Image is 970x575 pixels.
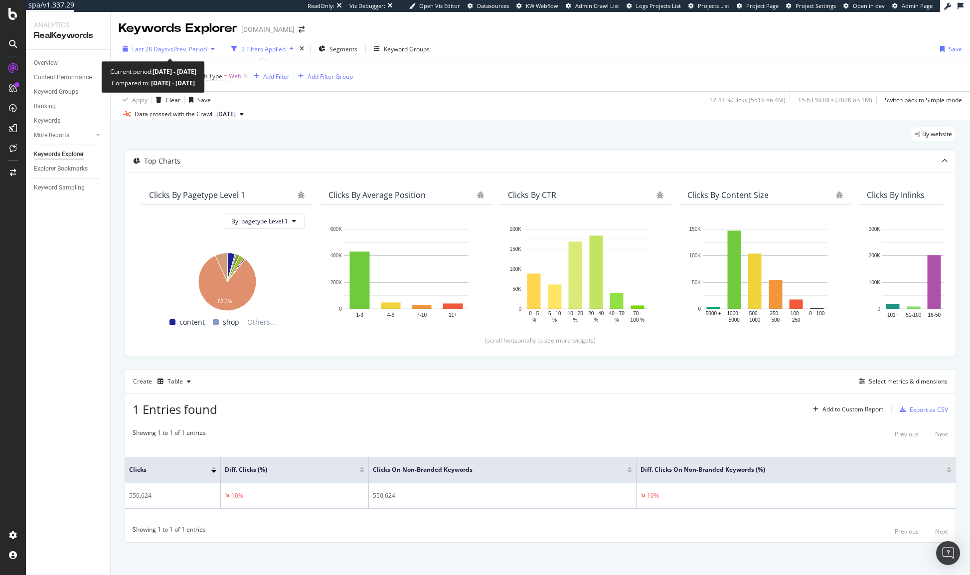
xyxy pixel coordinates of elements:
span: Diff. Clicks (%) [225,465,344,474]
span: Open Viz Editor [419,2,460,9]
a: Datasources [468,2,509,10]
span: KW Webflow [526,2,558,9]
span: Projects List [698,2,729,9]
div: Compared to: [112,77,195,89]
div: Data crossed with the Crawl [135,110,212,119]
button: Add Filter [250,70,290,82]
text: 600K [330,226,342,232]
a: More Reports [34,130,93,141]
text: 4-6 [387,312,395,318]
button: Next [935,525,948,537]
div: Add Filter Group [308,72,353,81]
button: Switch back to Simple mode [881,92,962,108]
button: Save [185,92,211,108]
text: 0 - 100 [809,311,825,316]
a: Project Page [737,2,779,10]
text: 0 [698,306,701,312]
a: Content Performance [34,72,103,83]
div: 12.43 % Clicks ( 551K on 4M ) [709,96,786,104]
div: bug [477,192,484,198]
span: Last 28 Days [132,45,167,53]
span: shop [223,316,239,328]
div: Clicks By Content Size [687,190,769,200]
span: Open in dev [853,2,885,9]
div: Next [935,430,948,438]
button: Previous [895,428,919,440]
a: Project Settings [786,2,836,10]
text: 40 - 70 [609,311,625,316]
div: Keywords Explorer [34,149,84,160]
div: Next [935,527,948,536]
div: 2 Filters Applied [241,45,286,53]
a: Overview [34,58,103,68]
div: ReadOnly: [308,2,334,10]
button: Last 28 DaysvsPrev. Period [119,41,219,57]
span: vs Prev. Period [167,45,207,53]
button: Export as CSV [896,401,948,417]
text: 1000 - [727,311,741,316]
div: Analytics [34,20,102,30]
text: % [615,317,619,323]
div: Export as CSV [910,405,948,414]
div: Current period: [110,66,196,77]
button: Segments [315,41,361,57]
text: % [552,317,557,323]
div: Top Charts [144,156,180,166]
text: 51-100 [906,312,922,318]
text: 101+ [887,312,899,318]
div: Keywords [34,116,60,126]
div: bug [298,192,305,198]
div: Overview [34,58,58,68]
div: Keyword Sampling [34,183,85,193]
text: 1-3 [356,312,363,318]
text: % [594,317,598,323]
a: Keyword Groups [34,87,103,97]
svg: A chart. [687,224,843,324]
text: 0 - 5 [529,311,539,316]
button: Next [935,428,948,440]
div: Previous [895,430,919,438]
a: Keyword Sampling [34,183,103,193]
div: Apply [132,96,148,104]
div: 10% [231,491,243,500]
text: 200K [869,253,881,259]
text: 250 - [770,311,781,316]
button: Select metrics & dimensions [855,376,948,387]
div: Viz Debugger: [349,2,385,10]
text: 1000 [749,317,761,323]
text: 5000 + [706,311,721,316]
button: Table [154,374,195,389]
div: Clicks By CTR [508,190,556,200]
span: Admin Page [902,2,933,9]
span: Project Settings [796,2,836,9]
div: Clicks By pagetype Level 1 [149,190,245,200]
span: 1 Entries found [133,401,217,417]
span: Others... [243,316,280,328]
div: arrow-right-arrow-left [299,26,305,33]
text: 50K [512,286,521,292]
span: Clicks [129,465,196,474]
div: bug [836,192,843,198]
span: Search Type [188,72,222,80]
text: 150K [689,226,701,232]
text: 200K [510,226,522,232]
span: content [179,316,205,328]
a: Projects List [688,2,729,10]
text: 300K [869,226,881,232]
a: Keywords [34,116,103,126]
button: Save [936,41,962,57]
svg: A chart. [508,224,663,324]
span: Segments [329,45,357,53]
div: legacy label [911,127,956,141]
div: A chart. [328,224,484,324]
div: Showing 1 to 1 of 1 entries [133,525,206,537]
div: Open Intercom Messenger [936,541,960,565]
text: 10 - 20 [568,311,584,316]
div: Keywords Explorer [119,20,237,37]
div: 550,624 [373,491,632,500]
a: Keywords Explorer [34,149,103,160]
text: 50K [692,280,701,285]
div: Save [197,96,211,104]
button: Add Filter Group [294,70,353,82]
span: By: pagetype Level 1 [231,217,288,225]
